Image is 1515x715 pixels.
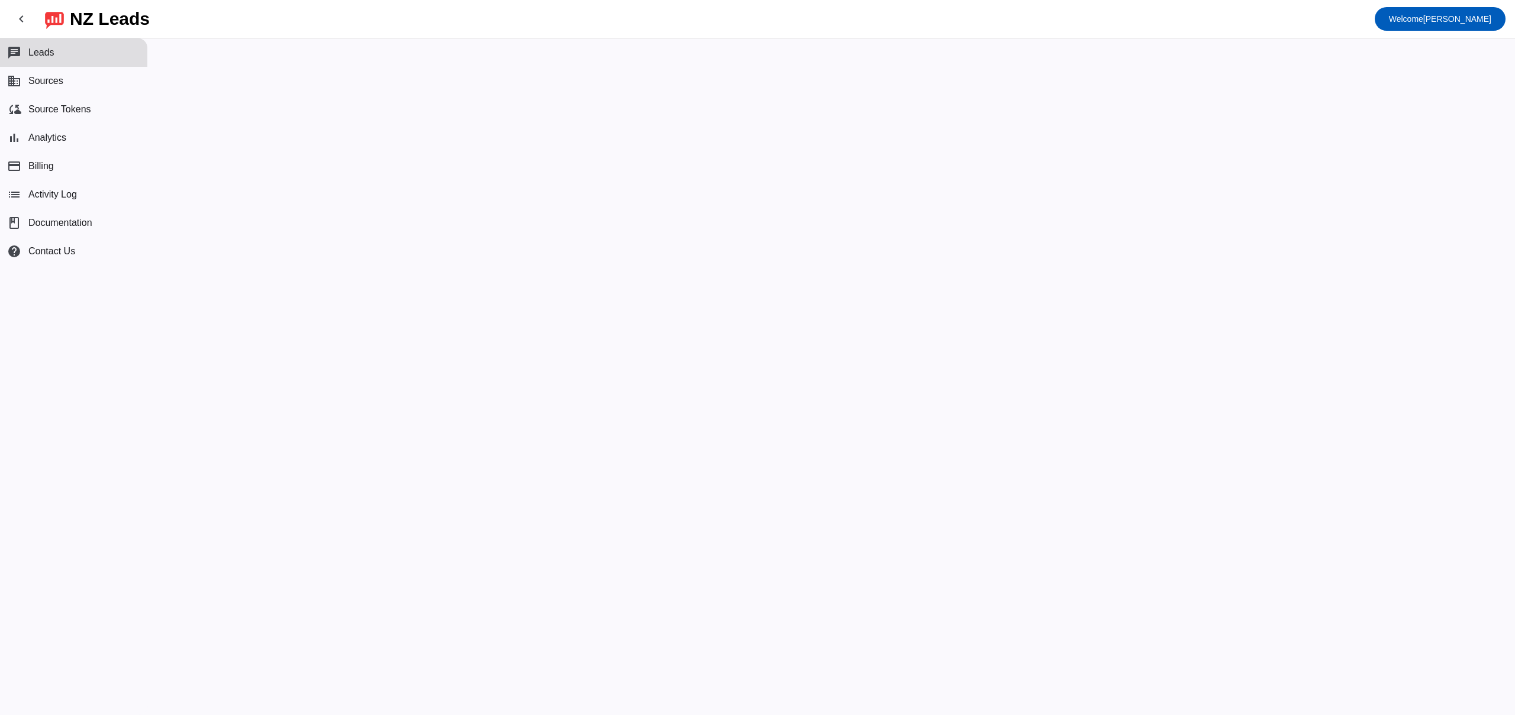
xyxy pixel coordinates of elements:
img: logo [45,9,64,29]
button: Welcome[PERSON_NAME] [1375,7,1506,31]
div: NZ Leads [70,11,150,27]
span: book [7,216,21,230]
span: Leads [28,47,54,58]
span: Welcome [1389,14,1423,24]
span: Source Tokens [28,104,91,115]
mat-icon: chevron_left [14,12,28,26]
span: Documentation [28,218,92,228]
mat-icon: business [7,74,21,88]
mat-icon: list [7,187,21,202]
span: [PERSON_NAME] [1389,11,1491,27]
span: Billing [28,161,54,172]
span: Activity Log [28,189,77,200]
span: Sources [28,76,63,86]
mat-icon: cloud_sync [7,102,21,117]
span: Analytics [28,132,66,143]
mat-icon: payment [7,159,21,173]
mat-icon: chat [7,46,21,60]
span: Contact Us [28,246,75,257]
mat-icon: help [7,244,21,258]
mat-icon: bar_chart [7,131,21,145]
